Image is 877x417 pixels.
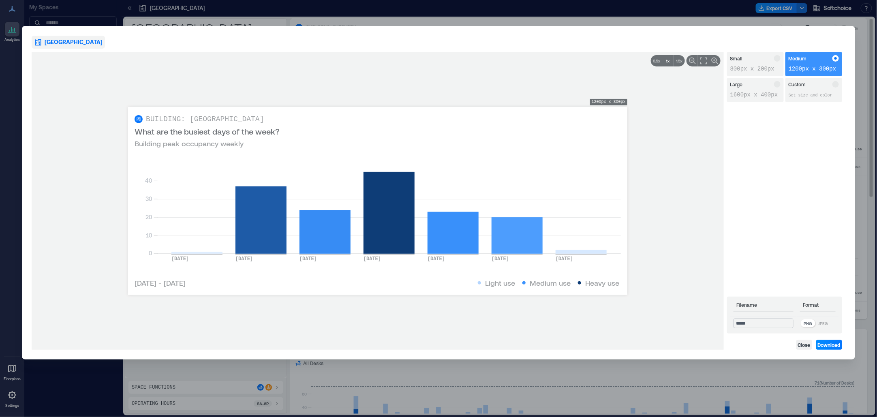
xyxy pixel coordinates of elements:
button: Close [796,340,812,350]
span: Download [818,342,841,348]
span: Building peak occupancy weekly [135,138,244,149]
span: BUILDING: [GEOGRAPHIC_DATA] [146,113,264,125]
span: Heavy use [585,277,619,289]
text: [DATE] [364,256,381,262]
p: Filename [734,302,794,312]
text: [DATE] [235,256,253,262]
p: Large [730,81,743,88]
p: Medium [789,55,807,62]
p: Custom [789,81,806,88]
span: What are the busiest days of the week? [135,125,279,138]
button: Download [816,340,842,350]
tspan: 30 [145,195,152,202]
span: Close [798,342,811,348]
text: [DATE] [492,256,509,262]
text: [DATE] [428,256,445,262]
p: Set size and color [789,92,839,99]
p: 1200px x 300px [592,99,626,105]
span: Medium use [530,277,571,289]
tspan: 10 [145,231,152,238]
span: [GEOGRAPHIC_DATA] [45,38,103,46]
button: [GEOGRAPHIC_DATA] [32,36,105,49]
p: PNG [804,320,812,327]
span: [DATE] - [DATE] [135,277,186,289]
text: [DATE] [299,256,317,262]
span: Light use [485,277,515,289]
tspan: 20 [145,213,152,220]
p: 1600px x 400px [730,91,781,99]
tspan: 0 [149,250,152,257]
p: 1200px x 300px [789,65,839,73]
tspan: 40 [145,177,152,184]
p: JPEG [819,320,828,327]
p: Small [730,55,743,62]
p: 800px x 200px [730,65,781,73]
text: [DATE] [171,256,189,262]
text: [DATE] [556,256,573,262]
p: Format [800,302,836,312]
